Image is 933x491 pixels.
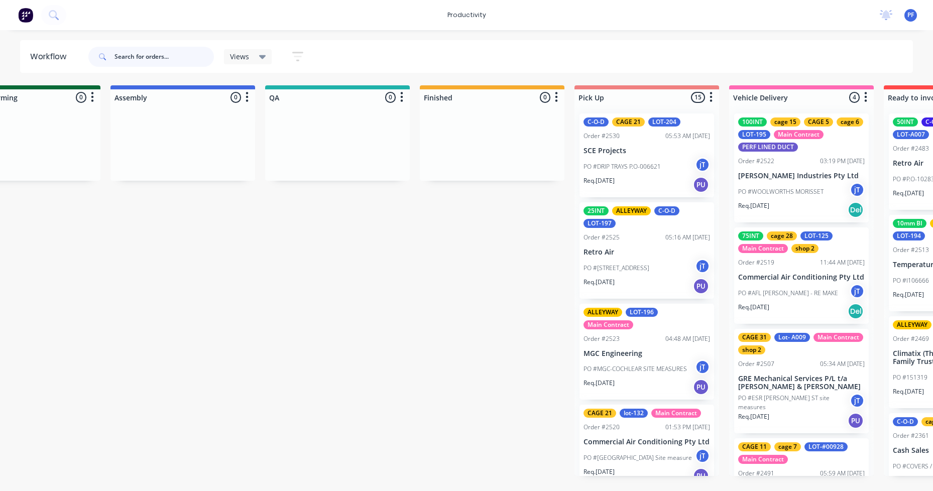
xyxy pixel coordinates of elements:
[612,117,645,127] div: CAGE 21
[654,206,679,215] div: C-O-D
[738,273,865,282] p: Commercial Air Conditioning Pty Ltd
[738,412,769,421] p: Req. [DATE]
[893,189,924,198] p: Req. [DATE]
[665,334,710,343] div: 04:48 AM [DATE]
[848,202,864,218] div: Del
[791,244,819,253] div: shop 2
[230,51,249,62] span: Views
[848,413,864,429] div: PU
[893,373,927,382] p: PO #151319
[738,130,770,139] div: LOT-195
[738,172,865,180] p: [PERSON_NAME] Industries Pty Ltd
[114,47,214,67] input: Search for orders...
[893,144,929,153] div: Order #2483
[738,375,865,392] p: GRE Mechanical Services P/L t/a [PERSON_NAME] & [PERSON_NAME]
[584,467,615,476] p: Req. [DATE]
[774,333,810,342] div: Lot- A009
[579,202,714,299] div: 25INTALLEYWAYC-O-DLOT-197Order #252505:16 AM [DATE]Retro AirPO #[STREET_ADDRESS]jTReq.[DATE]PU
[734,227,869,324] div: 75INTcage 28LOT-125Main Contractshop 2Order #251911:44 AM [DATE]Commercial Air Conditioning Pty L...
[850,182,865,197] div: jT
[893,320,931,329] div: ALLEYWAY
[620,409,648,418] div: lot-132
[893,417,918,426] div: C-O-D
[738,359,774,369] div: Order #2507
[770,117,800,127] div: cage 15
[813,333,863,342] div: Main Contract
[665,233,710,242] div: 05:16 AM [DATE]
[584,264,649,273] p: PO #[STREET_ADDRESS]
[584,349,710,358] p: MGC Engineering
[774,442,801,451] div: cage 7
[584,206,609,215] div: 25INT
[820,157,865,166] div: 03:19 PM [DATE]
[442,8,491,23] div: productivity
[693,468,709,484] div: PU
[804,117,833,127] div: CAGE 5
[579,405,714,488] div: CAGE 21lot-132Main ContractOrder #252001:53 PM [DATE]Commercial Air Conditioning Pty LtdPO #[GEOG...
[584,248,710,257] p: Retro Air
[893,130,929,139] div: LOT-A007
[850,284,865,299] div: jT
[584,438,710,446] p: Commercial Air Conditioning Pty Ltd
[893,476,924,485] p: Req. [DATE]
[738,469,774,478] div: Order #2491
[893,117,918,127] div: 50INT
[837,117,863,127] div: cage 6
[584,334,620,343] div: Order #2523
[584,320,633,329] div: Main Contract
[738,201,769,210] p: Req. [DATE]
[820,359,865,369] div: 05:34 AM [DATE]
[738,442,771,451] div: CAGE 11
[584,278,615,287] p: Req. [DATE]
[738,231,763,240] div: 75INT
[738,289,838,298] p: PO #AFL [PERSON_NAME] - RE MAKE
[30,51,71,63] div: Workflow
[850,393,865,408] div: jT
[738,117,767,127] div: 100INT
[18,8,33,23] img: Factory
[738,143,798,152] div: PERF LINED DUCT
[612,206,651,215] div: ALLEYWAY
[693,177,709,193] div: PU
[893,219,926,228] div: 10mm BI
[579,113,714,197] div: C-O-DCAGE 21LOT-204Order #253005:53 AM [DATE]SCE ProjectsPO #DRIP TRAYS P.O-006621jTReq.[DATE]PU
[738,303,769,312] p: Req. [DATE]
[893,245,929,255] div: Order #2513
[695,448,710,463] div: jT
[584,162,661,171] p: PO #DRIP TRAYS P.O-006621
[800,231,833,240] div: LOT-125
[820,469,865,478] div: 05:59 AM [DATE]
[584,423,620,432] div: Order #2520
[734,329,869,434] div: CAGE 31Lot- A009Main Contractshop 2Order #250705:34 AM [DATE]GRE Mechanical Services P/L t/a [PER...
[584,176,615,185] p: Req. [DATE]
[584,219,616,228] div: LOT-197
[893,276,929,285] p: PO #I106666
[665,132,710,141] div: 05:53 AM [DATE]
[695,157,710,172] div: jT
[584,364,687,374] p: PO #MGC-COCHLEAR SITE MEASURES
[584,117,609,127] div: C-O-D
[738,394,850,412] p: PO #ESR [PERSON_NAME] ST site measures
[584,132,620,141] div: Order #2530
[693,278,709,294] div: PU
[893,431,929,440] div: Order #2361
[579,304,714,400] div: ALLEYWAYLOT-196Main ContractOrder #252304:48 AM [DATE]MGC EngineeringPO #MGC-COCHLEAR SITE MEASUR...
[907,11,914,20] span: PF
[693,379,709,395] div: PU
[584,233,620,242] div: Order #2525
[651,409,701,418] div: Main Contract
[695,359,710,375] div: jT
[893,387,924,396] p: Req. [DATE]
[738,187,824,196] p: PO #WOOLWORTHS MORISSET
[848,303,864,319] div: Del
[893,231,925,240] div: LOT-194
[734,113,869,222] div: 100INTcage 15CAGE 5cage 6LOT-195Main ContractPERF LINED DUCTOrder #252203:19 PM [DATE][PERSON_NAM...
[738,258,774,267] div: Order #2519
[626,308,658,317] div: LOT-196
[738,345,765,354] div: shop 2
[738,157,774,166] div: Order #2522
[804,442,848,451] div: LOT-#00928
[774,130,824,139] div: Main Contract
[584,453,692,462] p: PO #[GEOGRAPHIC_DATA] Site measure
[738,333,771,342] div: CAGE 31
